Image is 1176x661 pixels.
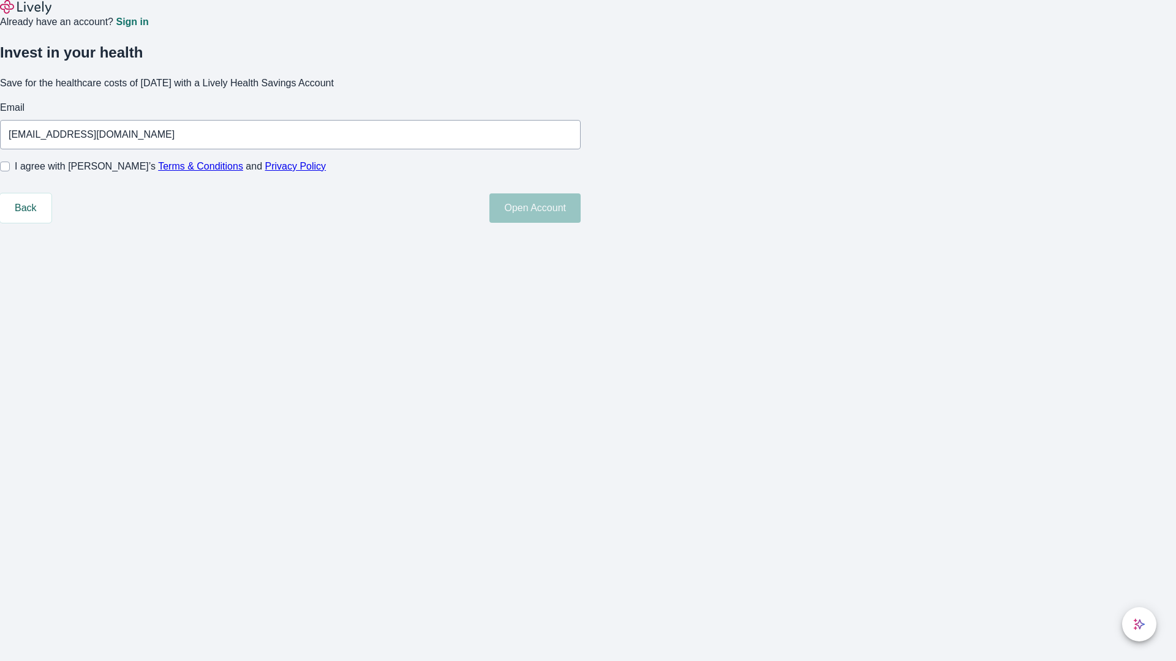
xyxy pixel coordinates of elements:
span: I agree with [PERSON_NAME]’s and [15,159,326,174]
svg: Lively AI Assistant [1133,618,1145,630]
a: Sign in [116,17,148,27]
button: chat [1122,607,1156,641]
a: Terms & Conditions [158,161,243,171]
a: Privacy Policy [265,161,326,171]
